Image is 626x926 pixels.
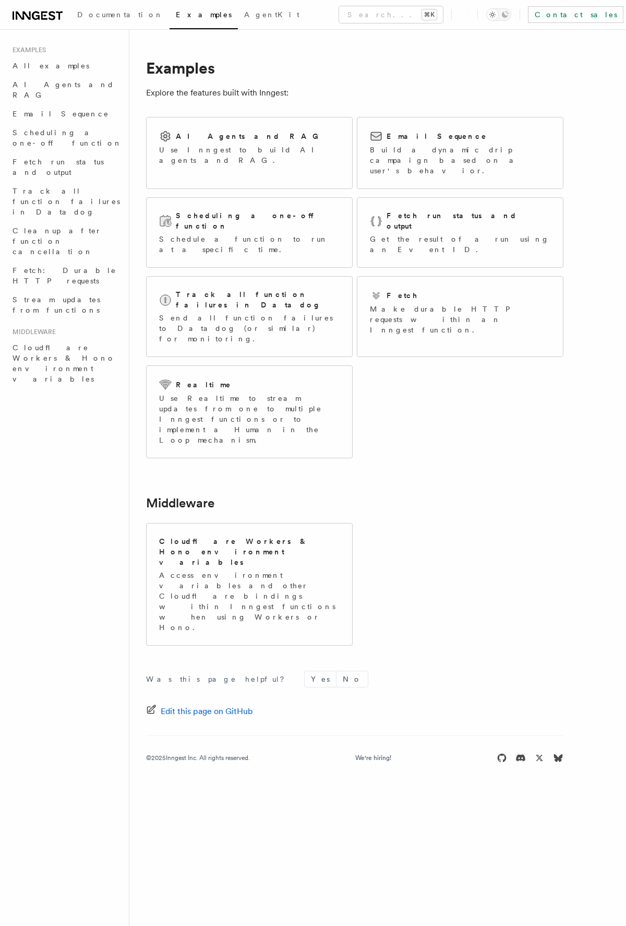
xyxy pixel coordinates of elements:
span: Cloudflare Workers & Hono environment variables [13,343,115,383]
a: All examples [8,56,123,75]
button: Toggle dark mode [486,8,511,21]
h2: Fetch run status and output [387,210,550,231]
h2: Fetch [387,290,418,301]
p: Make durable HTTP requests within an Inngest function. [370,304,550,335]
span: Fetch: Durable HTTP requests [13,266,116,285]
a: AgentKit [238,3,306,28]
p: Use Inngest to build AI agents and RAG. [159,145,340,165]
h2: Scheduling a one-off function [176,210,340,231]
a: AI Agents and RAGUse Inngest to build AI agents and RAG. [146,117,353,189]
button: Yes [305,671,336,687]
a: Cloudflare Workers & Hono environment variablesAccess environment variables and other Cloudflare ... [146,523,353,646]
a: Stream updates from functions [8,290,123,319]
span: AgentKit [244,10,299,19]
a: Middleware [146,496,214,511]
h2: Email Sequence [387,131,487,141]
span: Email Sequence [13,110,109,118]
kbd: ⌘K [422,9,437,20]
p: Send all function failures to Datadog (or similar) for monitoring. [159,313,340,344]
div: © 2025 Inngest Inc. All rights reserved. [146,754,250,762]
button: Search...⌘K [339,6,443,23]
span: Cleanup after function cancellation [13,227,102,256]
a: AI Agents and RAG [8,75,123,104]
span: AI Agents and RAG [13,80,114,99]
a: Track all function failures in DatadogSend all function failures to Datadog (or similar) for moni... [146,276,353,357]
a: Examples [170,3,238,29]
p: Build a dynamic drip campaign based on a user's behavior. [370,145,550,176]
p: Get the result of a run using an Event ID. [370,234,550,255]
p: Schedule a function to run at a specific time. [159,234,340,255]
h2: Cloudflare Workers & Hono environment variables [159,536,340,567]
span: Stream updates from functions [13,295,100,314]
a: Cloudflare Workers & Hono environment variables [8,338,123,388]
span: Middleware [8,328,56,336]
p: Use Realtime to stream updates from one to multiple Inngest functions or to implement a Human in ... [159,393,340,445]
span: Fetch run status and output [13,158,104,176]
a: Email Sequence [8,104,123,123]
a: RealtimeUse Realtime to stream updates from one to multiple Inngest functions or to implement a H... [146,365,353,458]
span: Edit this page on GitHub [161,704,253,719]
a: Fetch run status and output [8,152,123,182]
span: Track all function failures in Datadog [13,187,120,216]
h2: Track all function failures in Datadog [176,289,340,310]
p: Access environment variables and other Cloudflare bindings within Inngest functions when using Wo... [159,570,340,633]
span: Examples [176,10,232,19]
h2: Realtime [176,379,232,390]
a: Track all function failures in Datadog [8,182,123,221]
a: FetchMake durable HTTP requests within an Inngest function. [357,276,563,357]
h2: AI Agents and RAG [176,131,324,141]
p: Was this page helpful? [146,674,292,684]
a: We're hiring! [355,754,391,762]
span: Scheduling a one-off function [13,128,122,147]
a: Scheduling a one-off function [8,123,123,152]
a: Email SequenceBuild a dynamic drip campaign based on a user's behavior. [357,117,563,189]
button: No [336,671,368,687]
a: Fetch: Durable HTTP requests [8,261,123,290]
a: Fetch run status and outputGet the result of a run using an Event ID. [357,197,563,268]
span: All examples [13,62,89,70]
span: Examples [8,46,46,54]
h1: Examples [146,58,563,77]
a: Scheduling a one-off functionSchedule a function to run at a specific time. [146,197,353,268]
a: Cleanup after function cancellation [8,221,123,261]
a: Edit this page on GitHub [146,704,253,719]
span: Documentation [77,10,163,19]
a: Contact sales [528,6,623,23]
a: Documentation [71,3,170,28]
p: Explore the features built with Inngest: [146,86,563,100]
